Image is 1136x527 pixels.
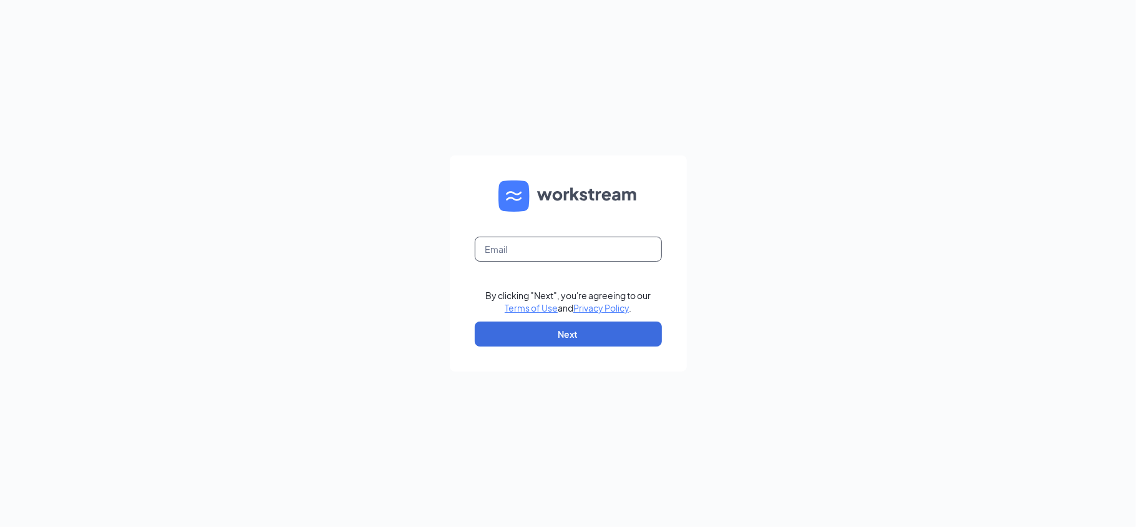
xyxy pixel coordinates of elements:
[485,289,651,314] div: By clicking "Next", you're agreeing to our and .
[505,302,558,313] a: Terms of Use
[475,322,662,347] button: Next
[475,237,662,262] input: Email
[498,180,638,212] img: WS logo and Workstream text
[573,302,629,313] a: Privacy Policy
